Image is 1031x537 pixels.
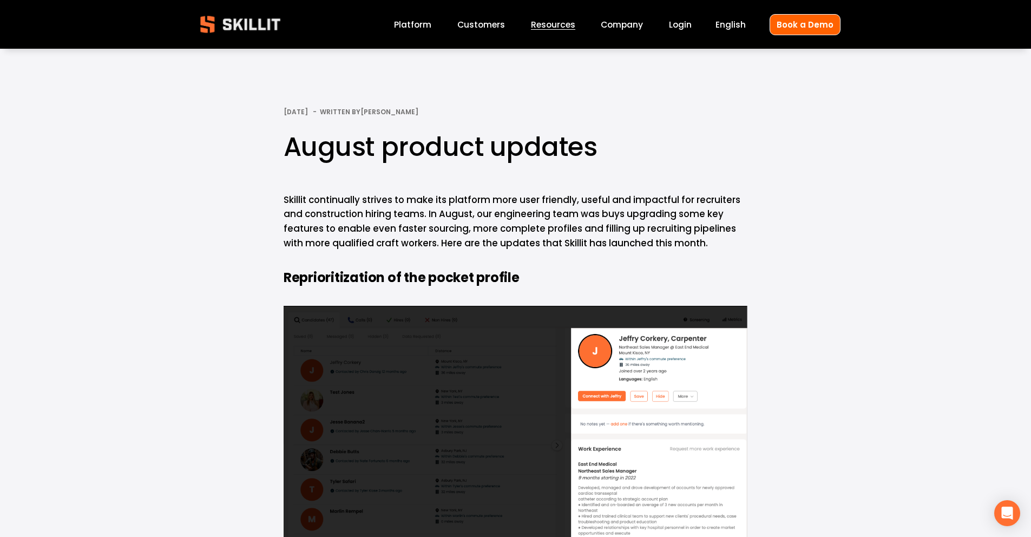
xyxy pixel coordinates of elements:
div: Written By [320,108,418,116]
span: [DATE] [284,107,308,116]
a: [PERSON_NAME] [360,107,418,116]
div: language picker [715,17,746,32]
a: Login [669,17,692,32]
strong: Reprioritization of the pocket profile [284,267,520,290]
a: Book a Demo [770,14,840,35]
p: Skillit continually strives to make its platform more user friendly, useful and impactful for rec... [284,193,747,251]
span: English [715,18,746,31]
a: folder dropdown [531,17,575,32]
a: Customers [457,17,505,32]
div: Open Intercom Messenger [994,500,1020,526]
img: Skillit [191,8,290,41]
h1: August product updates [284,129,747,165]
a: Company [601,17,643,32]
span: Resources [531,18,575,31]
a: Platform [394,17,431,32]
